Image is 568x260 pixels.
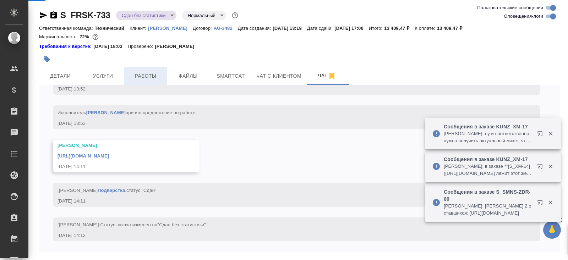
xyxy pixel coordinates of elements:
button: Открыть в новой вкладке [533,195,550,212]
p: 13 409,47 ₽ [384,26,415,31]
span: Детали [43,72,77,81]
div: Сдан без статистики [116,11,176,20]
a: AU-3482 [214,25,238,31]
p: Ответственная команда: [39,26,95,31]
p: Итого: [369,26,384,31]
span: Пользовательские сообщения [477,4,543,11]
p: [DATE] 17:00 [334,26,369,31]
button: Закрыть [543,199,558,206]
p: 72% [80,34,91,39]
p: [PERSON_NAME] [148,26,193,31]
p: 13 409,47 ₽ [437,26,468,31]
p: [PERSON_NAME]: [PERSON_NAME] 2 оставшихся: [URL][DOMAIN_NAME] [444,203,532,217]
span: Исполнитель принял предложение по работе . [58,110,197,115]
p: [PERSON_NAME]: в заказе **[S_XM-14]([URL][DOMAIN_NAME] лежит этот же брендбук тут [URL][DOMAIN_NA... [444,163,532,177]
button: Закрыть [543,131,558,137]
a: [PERSON_NAME] [86,110,126,115]
p: Технический [95,26,130,31]
div: [DATE] 13:52 [58,85,515,93]
button: Скопировать ссылку [49,11,58,20]
span: [[PERSON_NAME]] Статус заказа изменен на [58,222,206,227]
svg: Отписаться [328,72,336,80]
p: Проверено: [128,43,155,50]
button: 3080.18 RUB; [91,32,100,42]
span: Оповещения-логи [504,13,543,20]
div: [DATE] 14:11 [58,198,515,205]
span: Чат [310,71,344,80]
div: [DATE] 14:11 [58,163,175,170]
span: Работы [129,72,163,81]
span: Чат с клиентом [256,72,301,81]
span: Smartcat [214,72,248,81]
p: [PERSON_NAME] [155,43,200,50]
a: [PERSON_NAME] [148,25,193,31]
a: S_FRSK-733 [60,10,110,20]
div: Нажми, чтобы открыть папку с инструкцией [39,43,93,50]
button: Сдан без статистики [120,12,168,18]
p: [PERSON_NAME]: ну и соответственно нужно получить актуальный макет, чтобы что-то оценить [444,130,532,144]
button: Открыть в новой вкладке [533,159,550,176]
p: [DATE] 18:03 [93,43,128,50]
div: [PERSON_NAME] [58,142,175,149]
p: AU-3482 [214,26,238,31]
p: Сообщения в заказе KUNZ_XM-17 [444,123,532,130]
p: Договор: [193,26,214,31]
button: Закрыть [543,163,558,170]
p: Сообщения в заказе KUNZ_XM-17 [444,156,532,163]
span: Файлы [171,72,205,81]
button: Добавить тэг [39,51,55,67]
button: Нормальный [186,12,218,18]
span: Услуги [86,72,120,81]
span: "Сдан без статистики" [157,222,206,227]
div: Сдан без статистики [182,11,226,20]
div: [DATE] 14:12 [58,232,515,239]
p: Дата создания: [238,26,273,31]
p: Маржинальность: [39,34,80,39]
p: Клиент: [130,26,148,31]
p: К оплате: [415,26,437,31]
p: Дата сдачи: [307,26,334,31]
span: [[PERSON_NAME] . [58,188,157,193]
div: [DATE] 13:53 [58,120,515,127]
button: Доп статусы указывают на важность/срочность заказа [230,11,240,20]
a: Подверстка [98,188,125,193]
a: Требования к верстке: [39,43,93,50]
p: [DATE] 13:19 [273,26,307,31]
span: статус "Сдан" [126,188,157,193]
button: Открыть в новой вкладке [533,127,550,144]
p: Сообщения в заказе S_SMNS-ZDR-60 [444,188,532,203]
button: Скопировать ссылку для ЯМессенджера [39,11,48,20]
a: [URL][DOMAIN_NAME] [58,153,109,159]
